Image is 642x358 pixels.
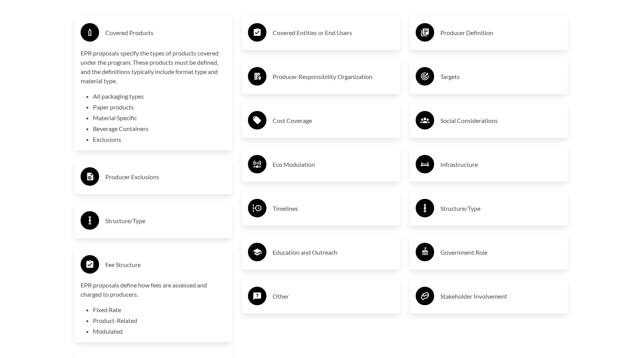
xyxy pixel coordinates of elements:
p: EPR proposals define how fees are assessed and charged to producers. [81,281,227,299]
h3: Other [273,290,394,303]
h3: Stakeholder Involvement [440,290,562,303]
li: All packaging types [93,92,227,101]
h3: Fee Structure [105,259,227,271]
h3: Infrastructure [440,158,562,171]
h3: Producer Responsibility Organization [273,71,394,83]
li: Paper products [93,103,227,112]
h3: Targets [440,71,562,83]
h3: Covered Entities or End Users [273,27,394,39]
h3: Eco Modulation [273,158,394,171]
li: Fixed Rate [93,305,227,314]
h3: Government Role [440,246,562,259]
h3: Structure/Type [105,215,227,227]
h3: Producer Definition [440,27,562,39]
h3: Social Considerations [440,114,562,127]
h3: Covered Products [105,27,227,39]
li: Product-Related [93,316,227,325]
h3: Timelines [273,202,394,215]
li: Material Specific [93,113,227,123]
li: Exclusions [93,135,227,144]
li: Modulated [93,327,227,336]
li: Beverage Containers [93,124,227,133]
h3: Producer Exclusions [105,171,227,183]
h3: Cost Coverage [273,114,394,127]
h3: Structure/Type [440,202,562,215]
h3: Education and Outreach [273,246,394,259]
p: EPR proposals specify the types of products covered under the program. These products must be def... [81,49,227,86]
